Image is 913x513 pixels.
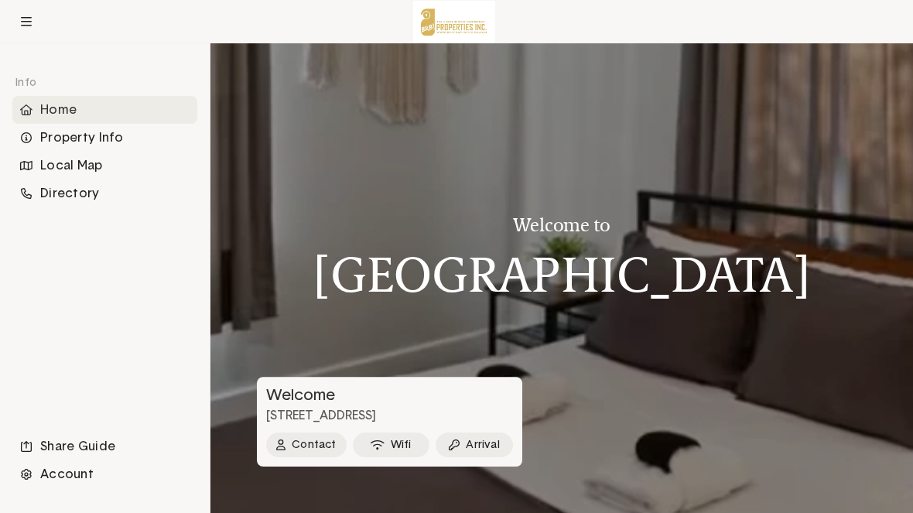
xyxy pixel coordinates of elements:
button: Arrival [436,433,513,457]
div: Home [12,96,197,124]
img: Logo [413,1,494,43]
div: Directory [12,180,197,207]
li: Navigation item [12,152,197,180]
div: Share Guide [12,433,197,460]
li: Navigation item [12,460,197,488]
div: Property Info [12,124,197,152]
div: Account [12,460,197,488]
li: Navigation item [12,433,197,460]
h3: Welcome to [313,215,811,235]
button: Wifi [353,433,430,457]
div: Local Map [12,152,197,180]
li: Navigation item [12,124,197,152]
li: Navigation item [12,96,197,124]
li: Navigation item [12,180,197,207]
button: Contact [266,433,347,457]
h3: Welcome [257,386,519,405]
p: [STREET_ADDRESS] [257,408,522,424]
h1: [GEOGRAPHIC_DATA] [313,248,811,302]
